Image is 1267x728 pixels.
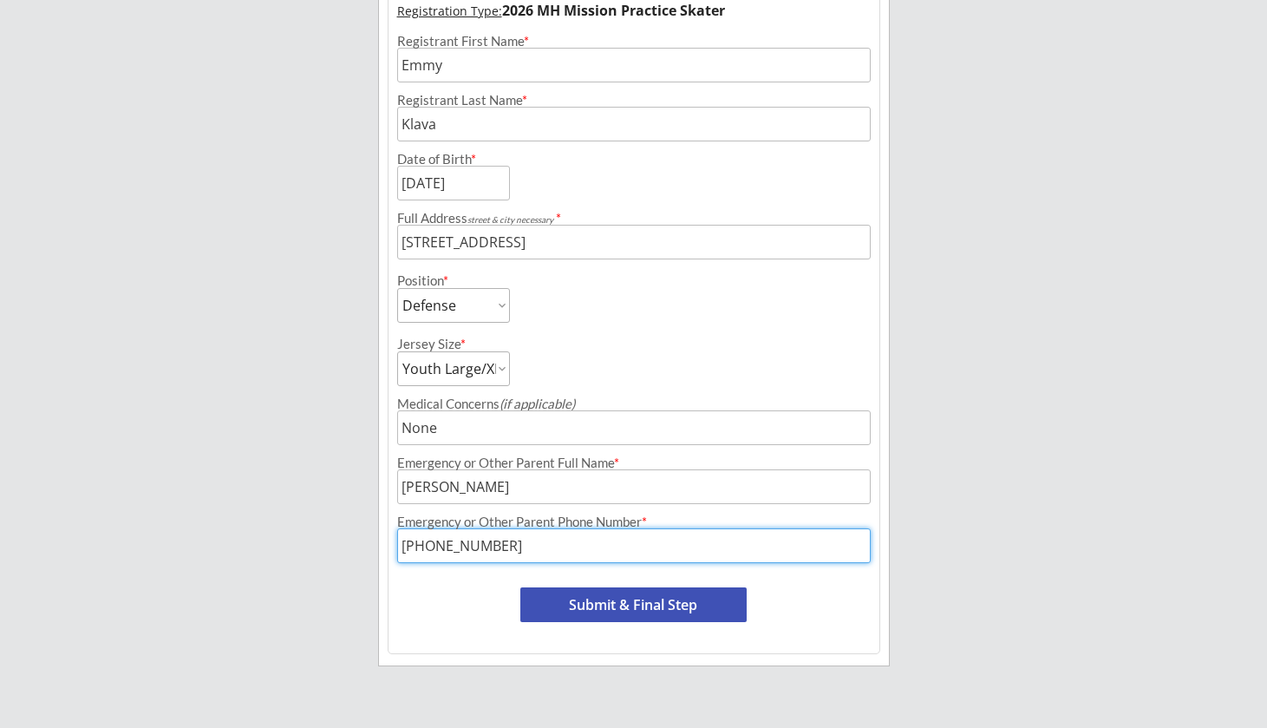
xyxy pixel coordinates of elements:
strong: 2026 MH Mission Practice Skater [502,1,725,20]
div: Position [397,274,487,287]
div: Medical Concerns [397,397,871,410]
div: Emergency or Other Parent Phone Number [397,515,871,528]
input: Street, City, Province/State [397,225,871,259]
em: (if applicable) [500,396,575,411]
em: street & city necessary [467,214,553,225]
div: Registrant Last Name [397,94,871,107]
u: Registration Type: [397,3,502,19]
div: Emergency or Other Parent Full Name [397,456,871,469]
div: Date of Birth [397,153,487,166]
div: Full Address [397,212,871,225]
input: Allergies, injuries, etc. [397,410,871,445]
div: Registrant First Name [397,35,871,48]
div: Jersey Size [397,338,487,351]
button: Submit & Final Step [520,587,747,622]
